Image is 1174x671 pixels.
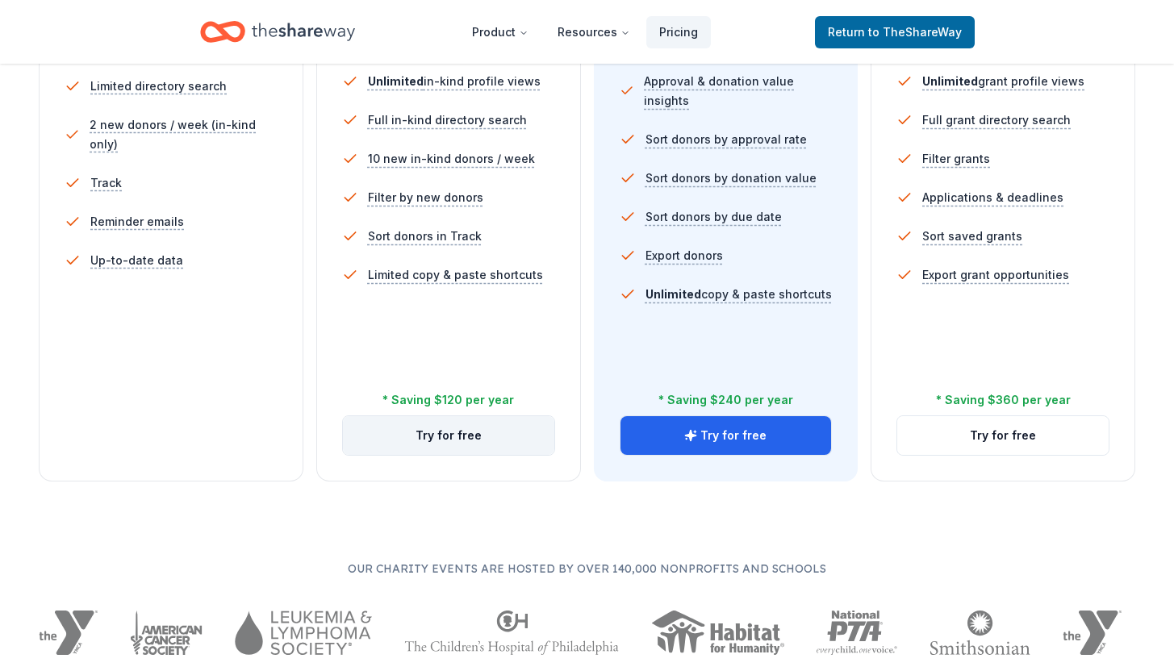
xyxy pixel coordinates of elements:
[645,287,701,301] span: Unlimited
[922,110,1071,130] span: Full grant directory search
[39,559,1135,578] p: Our charity events are hosted by over 140,000 nonprofits and schools
[200,13,355,51] a: Home
[645,130,807,149] span: Sort donors by approval rate
[235,611,371,655] img: Leukemia & Lymphoma Society
[922,74,978,88] span: Unlimited
[90,173,122,193] span: Track
[815,16,975,48] a: Returnto TheShareWay
[646,16,711,48] a: Pricing
[658,390,793,410] div: * Saving $240 per year
[651,611,784,655] img: Habitat for Humanity
[39,611,98,655] img: YMCA
[645,169,817,188] span: Sort donors by donation value
[343,416,554,455] button: Try for free
[368,149,535,169] span: 10 new in-kind donors / week
[459,16,541,48] button: Product
[645,207,782,227] span: Sort donors by due date
[90,77,227,96] span: Limited directory search
[922,265,1069,285] span: Export grant opportunities
[922,227,1022,246] span: Sort saved grants
[1063,611,1122,655] img: YMCA
[368,188,483,207] span: Filter by new donors
[404,611,619,655] img: The Children's Hospital of Philadelphia
[922,188,1063,207] span: Applications & deadlines
[368,74,424,88] span: Unlimited
[459,13,711,51] nav: Main
[368,265,543,285] span: Limited copy & paste shortcuts
[922,149,990,169] span: Filter grants
[368,110,527,130] span: Full in-kind directory search
[644,72,832,110] span: Approval & donation value insights
[382,390,514,410] div: * Saving $120 per year
[828,23,962,42] span: Return
[368,74,541,88] span: in-kind profile views
[130,611,203,655] img: American Cancer Society
[645,246,723,265] span: Export donors
[817,611,898,655] img: National PTA
[620,416,832,455] button: Try for free
[645,287,832,301] span: copy & paste shortcuts
[90,115,278,154] span: 2 new donors / week (in-kind only)
[868,25,962,39] span: to TheShareWay
[368,227,482,246] span: Sort donors in Track
[545,16,643,48] button: Resources
[90,251,183,270] span: Up-to-date data
[922,74,1084,88] span: grant profile views
[936,390,1071,410] div: * Saving $360 per year
[897,416,1109,455] button: Try for free
[930,611,1030,655] img: Smithsonian
[90,212,184,231] span: Reminder emails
